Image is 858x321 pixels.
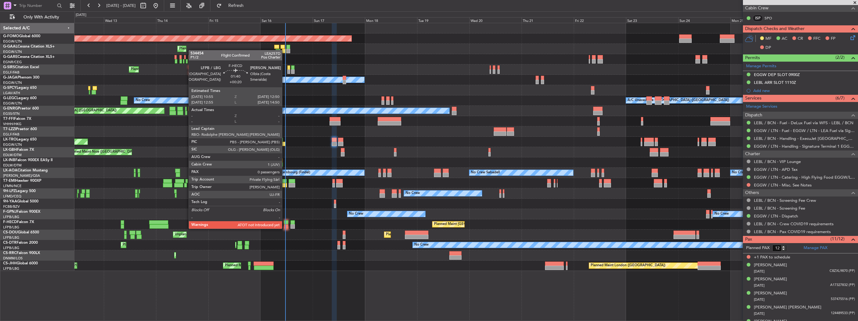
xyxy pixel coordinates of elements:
a: LX-GBHFalcon 7X [3,148,34,152]
div: [PERSON_NAME] [754,276,787,283]
a: SPO [765,15,779,21]
a: G-SIRSCitation Excel [3,65,39,69]
span: 9H-LPZ [3,189,16,193]
div: Owner [262,106,273,115]
div: Planned Maint [GEOGRAPHIC_DATA] ([GEOGRAPHIC_DATA]) [386,230,484,239]
a: LFMN/NCE [3,184,22,188]
a: EGGW / LTN - Catering - High Flying Food EGGW/LTN [754,175,855,180]
span: [DATE] [754,311,765,316]
div: No Crew [414,240,429,250]
span: G-GARE [3,55,18,59]
span: [DATE] [754,283,765,288]
a: [PERSON_NAME]/QSA [3,173,40,178]
span: Others [745,189,759,196]
span: G-FOMO [3,34,19,38]
div: No Crew [136,96,150,105]
a: EGSS/STN [3,111,20,116]
div: Planned Maint [GEOGRAPHIC_DATA] ([GEOGRAPHIC_DATA]) [225,261,323,270]
div: Thu 21 [522,17,574,23]
span: F-HECD [3,220,17,224]
span: (11/12) [830,236,845,242]
a: F-HECDFalcon 7X [3,220,34,224]
a: EGGW/LTN [3,142,22,147]
div: Sun 17 [313,17,365,23]
a: EGGW/LTN [3,101,22,106]
a: LX-AOACitation Mustang [3,169,48,172]
a: LFPB/LBG [3,225,19,230]
a: LX-TROLegacy 650 [3,138,37,141]
a: LEBL / BCN - Screening Fee Crew [754,198,816,203]
span: AC [782,36,787,42]
a: LEBL / BCN - Fuel - DeLux Fuel via WFS - LEBL / BCN [754,120,853,125]
div: Planned Maint Sofia [123,240,154,250]
div: ISP [753,15,763,22]
span: [DATE] [754,269,765,274]
a: G-GAALCessna Citation XLS+ [3,45,55,48]
div: Add new [753,88,855,93]
div: No Crew Sabadell [471,168,500,177]
a: Manage PAX [804,245,827,251]
a: G-ENRGPraetor 600 [3,107,39,110]
button: Refresh [214,1,251,11]
span: CS-JHH [3,262,17,265]
input: Trip Number [19,1,55,10]
a: 9H-LPZLegacy 500 [3,189,36,193]
a: DNMM/LOS [3,256,23,261]
a: EDLW/DTM [3,163,22,168]
a: G-JAGAPhenom 300 [3,76,39,79]
span: T7-FFI [3,117,14,121]
a: CS-JHHGlobal 6000 [3,262,38,265]
span: Charter [745,150,760,158]
a: 9H-YAAGlobal 5000 [3,200,38,203]
a: LFPB/LBG [3,246,19,250]
span: MF [765,36,771,42]
div: Owner [203,75,214,84]
span: FFC [813,36,820,42]
div: Tue 19 [417,17,469,23]
span: A17327832 (PP) [830,283,855,288]
span: T7-LZZI [3,127,16,131]
span: Dispatch [745,112,762,119]
span: Pax [745,236,752,243]
span: 9H-YAA [3,200,17,203]
span: F-GPNJ [3,210,17,214]
a: LGAV/ATH [3,91,20,95]
span: 124489533 (PP) [831,311,855,316]
span: T7-EMI [3,179,15,183]
a: LEBL / BCN - Crew COVID19 requirements [754,221,834,227]
div: Tue 12 [52,17,104,23]
span: CS-DOU [3,231,18,234]
div: Fri 15 [208,17,260,23]
span: CS-DTR [3,241,17,245]
a: EGLF/FAB [3,70,19,75]
div: Planned Maint [GEOGRAPHIC_DATA] ([GEOGRAPHIC_DATA]) [434,220,532,229]
span: G-JAGA [3,76,18,79]
div: [PERSON_NAME] [754,290,787,297]
a: LEBL / BCN - Screening Fee [754,206,805,211]
span: (2/2) [835,54,845,61]
div: LEBL ARR SLOT 1110Z [754,80,796,85]
div: Wed 20 [469,17,522,23]
span: CS-RRC [3,251,17,255]
a: LFPB/LBG [3,235,19,240]
span: G-ENRG [3,107,18,110]
span: 537475516 (PP) [831,297,855,302]
span: Services [745,95,761,102]
a: T7-LZZIPraetor 600 [3,127,37,131]
span: C8ZXL9870 (PP) [830,268,855,274]
a: T7-FFIFalcon 7X [3,117,31,121]
span: +1 PAX to schedule [754,254,790,261]
a: EGLF/FAB [3,132,19,137]
div: No Crew [714,209,729,219]
a: G-SPCYLegacy 650 [3,86,37,90]
div: Sat 23 [626,17,678,23]
div: Planned Maint London ([GEOGRAPHIC_DATA]) [591,261,665,270]
span: G-GAAL [3,45,18,48]
span: FP [831,36,835,42]
span: CR [798,36,803,42]
div: [DATE] [76,13,86,18]
div: No Crew [349,209,363,219]
div: No Crew [406,189,420,198]
label: Planned PAX [746,245,770,251]
a: G-FOMOGlobal 6000 [3,34,40,38]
